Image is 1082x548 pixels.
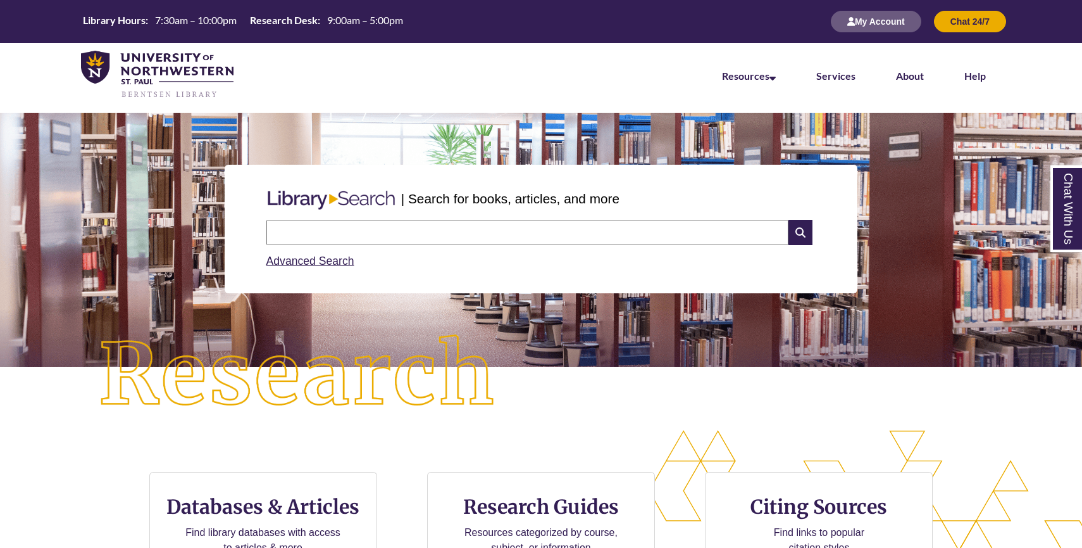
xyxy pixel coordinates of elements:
img: UNWSP Library Logo [81,51,233,99]
th: Library Hours: [78,13,150,27]
a: Advanced Search [266,255,354,267]
button: Chat 24/7 [934,11,1006,32]
a: Hours Today [78,13,408,30]
img: Research [54,291,542,460]
p: | Search for books, articles, and more [401,189,619,208]
img: Libary Search [261,186,401,215]
span: 9:00am – 5:00pm [327,14,403,26]
th: Research Desk: [245,13,322,27]
a: Help [964,70,986,82]
h3: Citing Sources [742,495,897,519]
a: My Account [831,16,921,27]
a: About [896,70,924,82]
a: Chat 24/7 [934,16,1006,27]
i: Search [788,220,812,245]
h3: Research Guides [438,495,644,519]
h3: Databases & Articles [160,495,366,519]
table: Hours Today [78,13,408,29]
span: 7:30am – 10:00pm [155,14,237,26]
button: My Account [831,11,921,32]
a: Resources [722,70,776,82]
a: Services [816,70,855,82]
